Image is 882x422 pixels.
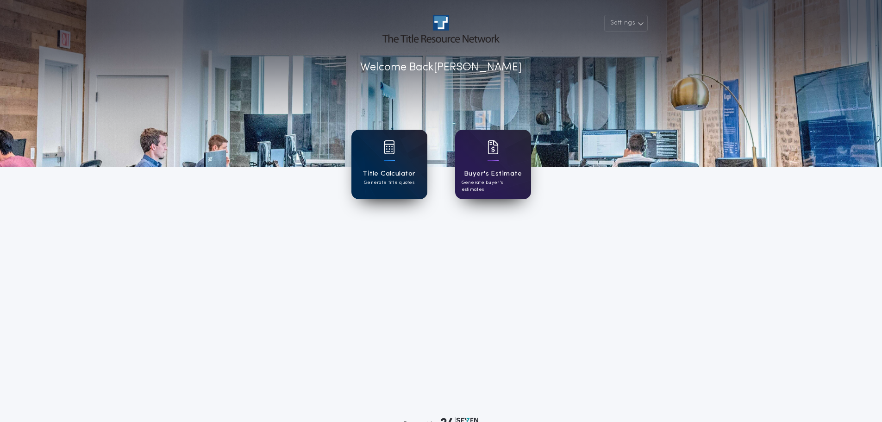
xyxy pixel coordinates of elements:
img: card icon [488,140,499,154]
p: Welcome Back [PERSON_NAME] [360,59,522,76]
img: account-logo [382,15,499,43]
p: Generate title quotes [364,179,414,186]
h1: Buyer's Estimate [464,169,522,179]
p: Generate buyer's estimates [462,179,525,193]
a: card iconBuyer's EstimateGenerate buyer's estimates [455,130,531,199]
h1: Title Calculator [363,169,415,179]
a: card iconTitle CalculatorGenerate title quotes [351,130,427,199]
button: Settings [604,15,648,31]
img: card icon [384,140,395,154]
